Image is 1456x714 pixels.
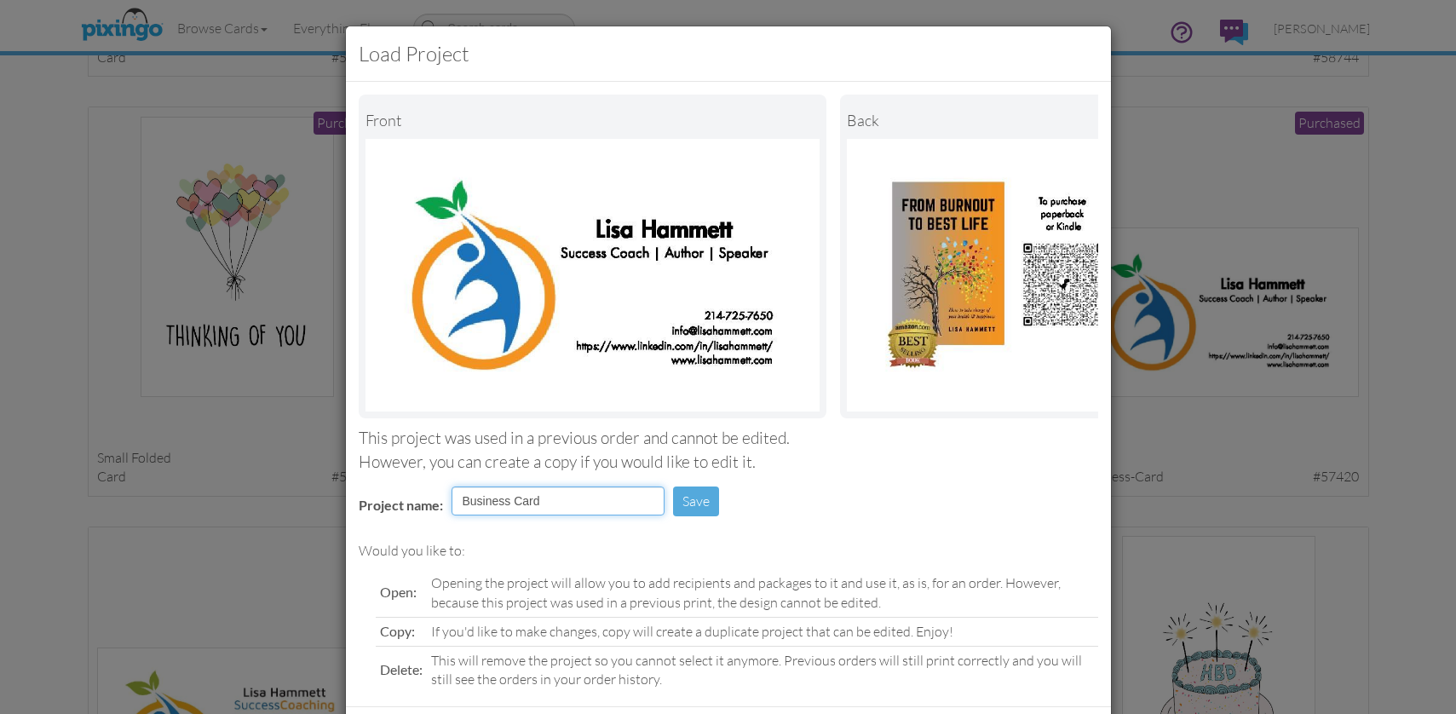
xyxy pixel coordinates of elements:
[380,584,417,600] span: Open:
[427,569,1098,617] td: Opening the project will allow you to add recipients and packages to it and use it, as is, for an...
[359,39,1098,68] h3: Load Project
[847,139,1301,412] img: Portrait Image
[427,646,1098,694] td: This will remove the project so you cannot select it anymore. Previous orders will still print co...
[452,487,665,515] input: Enter project name
[847,101,1301,139] div: back
[359,427,1098,450] div: This project was used in a previous order and cannot be edited.
[380,661,423,677] span: Delete:
[427,617,1098,646] td: If you'd like to make changes, copy will create a duplicate project that can be edited. Enjoy!
[365,139,820,412] img: Landscape Image
[673,487,719,516] button: Save
[380,623,415,639] span: Copy:
[365,101,820,139] div: Front
[359,451,1098,474] div: However, you can create a copy if you would like to edit it.
[359,496,443,515] label: Project name:
[359,541,1098,561] div: Would you like to:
